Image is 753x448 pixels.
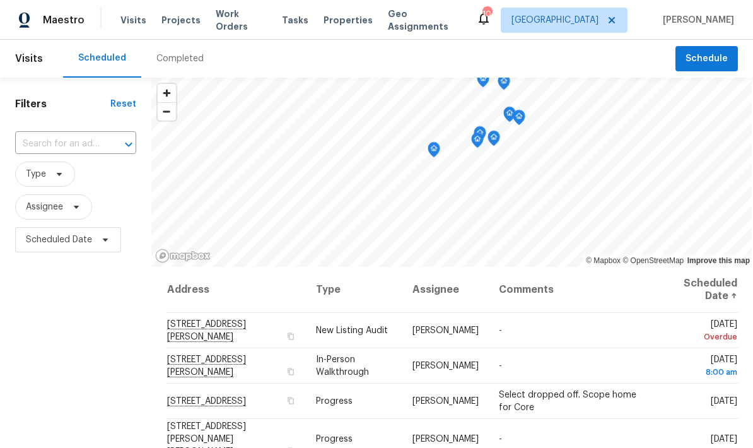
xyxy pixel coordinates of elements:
div: Map marker [498,74,510,94]
span: - [499,434,502,443]
span: Progress [316,434,353,443]
button: Copy Address [284,331,296,342]
span: [DATE] [670,320,737,343]
div: 10 [482,8,491,20]
th: Assignee [402,267,489,313]
button: Copy Address [284,366,296,377]
th: Scheduled Date ↑ [660,267,738,313]
span: Maestro [43,14,85,27]
span: [PERSON_NAME] [412,397,479,406]
span: [DATE] [711,434,737,443]
div: Map marker [477,72,489,91]
span: Type [26,168,46,180]
div: Completed [156,52,204,65]
div: Scheduled [78,52,126,64]
a: Mapbox homepage [155,249,211,263]
div: Overdue [670,331,737,343]
span: Visits [15,45,43,73]
button: Zoom in [158,84,176,102]
a: OpenStreetMap [622,256,684,265]
div: Map marker [487,131,500,150]
button: Zoom out [158,102,176,121]
div: Map marker [471,133,484,152]
span: [PERSON_NAME] [412,434,479,443]
span: Zoom out [158,103,176,121]
button: Open [120,136,137,153]
span: Visits [120,14,146,27]
span: Work Orders [216,8,267,33]
span: Scheduled Date [26,233,92,246]
th: Type [306,267,402,313]
span: Select dropped off. Scope home for Core [499,391,636,412]
span: Properties [324,14,373,27]
a: Improve this map [687,256,750,265]
input: Search for an address... [15,134,101,154]
span: Tasks [282,16,308,25]
span: [GEOGRAPHIC_DATA] [511,14,598,27]
span: - [499,326,502,335]
span: Geo Assignments [388,8,461,33]
div: Map marker [428,142,440,162]
div: Map marker [513,110,525,129]
h1: Filters [15,98,110,110]
button: Schedule [675,46,738,72]
span: Progress [316,397,353,406]
span: [PERSON_NAME] [412,362,479,370]
div: Map marker [474,126,486,146]
span: - [499,362,502,370]
span: [DATE] [711,397,737,406]
th: Address [166,267,306,313]
span: In-Person Walkthrough [316,355,369,377]
button: Copy Address [284,395,296,406]
span: Schedule [686,51,728,67]
span: New Listing Audit [316,326,388,335]
span: Assignee [26,201,63,213]
div: Reset [110,98,136,110]
span: [DATE] [670,355,737,379]
th: Comments [489,267,660,313]
canvas: Map [151,78,752,267]
a: Mapbox [586,256,621,265]
span: Projects [161,14,201,27]
span: [PERSON_NAME] [412,326,479,335]
div: Map marker [503,107,516,126]
div: 8:00 am [670,366,737,379]
span: [PERSON_NAME] [658,14,734,27]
